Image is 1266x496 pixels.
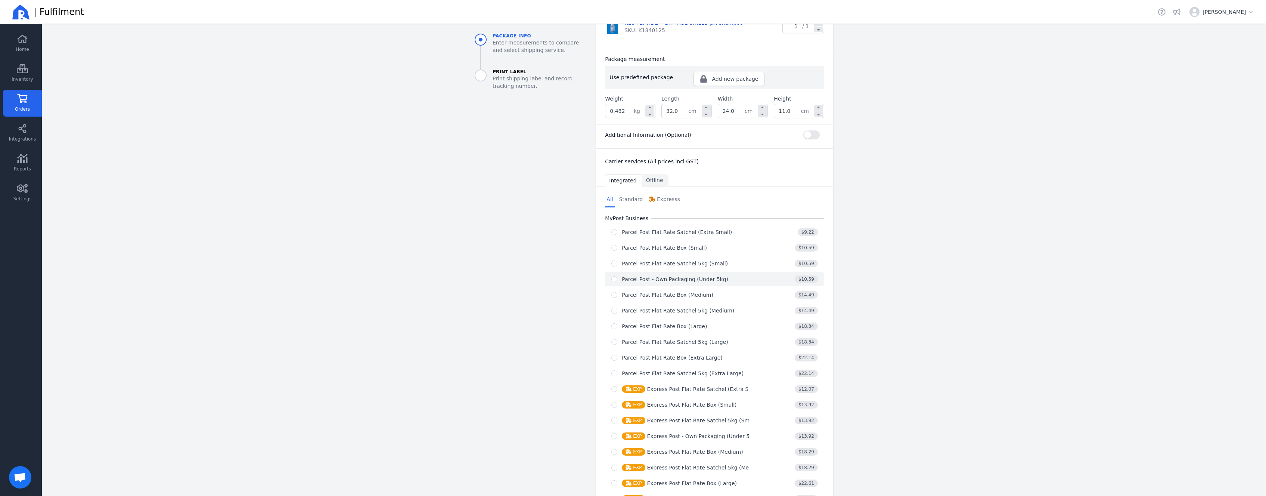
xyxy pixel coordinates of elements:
[12,76,33,82] span: Inventory
[493,33,590,39] span: Package info
[16,46,29,52] span: Home
[605,55,665,63] h3: Package measurement
[605,215,651,222] h3: MyPost Business
[622,480,737,487] div: Express Post Flat Rate Box (Large)
[624,27,665,34] span: SKU: K1840125
[15,106,30,112] span: Orders
[795,417,818,424] span: $13.92
[795,260,818,267] span: $10.59
[605,192,614,207] a: All
[661,95,679,102] label: Length
[795,448,818,456] span: $18.29
[605,398,824,412] button: EXPExpress Post Flat Rate Box (Small)$13.92
[688,104,701,118] span: cm
[605,131,691,139] h3: Additional Information (Optional)
[605,351,824,365] button: Parcel Post Flat Rate Box (Extra Large)$22.14
[795,464,818,471] span: $18.29
[622,464,645,471] span: EXP
[718,95,733,102] label: Width
[745,104,757,118] span: cm
[622,464,764,471] div: Express Post Flat Rate Satchel 5kg (Medium)
[622,448,645,456] span: EXP
[9,466,31,489] a: Open chat
[622,401,645,409] span: EXP
[1186,4,1257,20] button: [PERSON_NAME]
[9,136,36,142] span: Integrations
[795,432,818,440] span: $13.92
[795,338,818,346] span: $18.34
[622,275,728,283] div: Parcel Post - Own Packaging (Under 5kg)
[795,323,818,330] span: $18.34
[605,225,824,239] button: Parcel Post Flat Rate Satchel (Extra Small)$9.22
[622,385,645,393] span: EXP
[618,192,645,207] a: Standard
[622,370,744,377] div: Parcel Post Flat Rate Satchel 5kg (Extra Large)
[622,354,722,361] div: Parcel Post Flat Rate Box (Extra Large)
[622,417,758,424] div: Express Post Flat Rate Satchel 5kg (Small)
[774,95,791,102] label: Height
[795,401,818,409] span: $13.92
[795,275,818,283] span: $10.59
[609,177,636,184] span: Integrated
[605,19,620,34] img: K18 PEPTIDE™ DAMAGE SHIELD pH shampoo
[1157,7,1167,17] a: Helpdesk
[493,69,590,75] span: Print Label
[622,228,732,236] div: Parcel Post Flat Rate Satchel (Extra Small)
[605,382,824,396] button: EXPExpress Post Flat Rate Satchel (Extra Small)$12.07
[605,460,824,475] button: EXPExpress Post Flat Rate Satchel 5kg (Medium)$18.29
[622,432,645,440] span: EXP
[605,476,824,490] button: EXPExpress Post Flat Rate Box (Large)$22.61
[622,338,728,346] div: Parcel Post Flat Rate Satchel 5kg (Large)
[34,6,84,18] span: | Fulfilment
[493,39,590,54] span: Enter measurements to compare and select shipping service.
[622,448,743,456] div: Express Post Flat Rate Box (Medium)
[622,244,707,252] div: Parcel Post Flat Rate Box (Small)
[795,480,818,487] span: $22.61
[493,75,590,90] span: Print shipping label and record tracking number.
[605,319,824,333] button: Parcel Post Flat Rate Box (Large)$18.34
[622,260,728,267] div: Parcel Post Flat Rate Satchel 5kg (Small)
[795,385,818,393] span: $12.07
[622,307,734,314] div: Parcel Post Flat Rate Satchel 5kg (Medium)
[13,196,31,202] span: Settings
[605,272,824,286] button: Parcel Post - Own Packaging (Under 5kg)$10.59
[605,366,824,381] button: Parcel Post Flat Rate Satchel 5kg (Extra Large)$22.14
[795,244,818,252] span: $10.59
[605,304,824,318] button: Parcel Post Flat Rate Satchel 5kg (Medium)$14.49
[622,401,736,409] div: Express Post Flat Rate Box (Small)
[605,445,824,459] button: EXPExpress Post Flat Rate Box (Medium)$18.29
[795,354,818,361] span: $22.14
[802,19,813,33] span: / 1
[605,413,824,428] button: EXPExpress Post Flat Rate Satchel 5kg (Small)$13.92
[605,429,824,443] button: EXPExpress Post - Own Packaging (Under 5kg)$13.92
[795,370,818,377] span: $22.14
[622,385,762,393] div: Express Post Flat Rate Satchel (Extra Small)
[1203,8,1254,16] span: [PERSON_NAME]
[605,335,824,349] button: Parcel Post Flat Rate Satchel 5kg (Large)$18.34
[622,291,713,299] div: Parcel Post Flat Rate Box (Medium)
[605,95,623,102] label: Weight
[14,166,31,172] span: Reports
[605,256,824,271] button: Parcel Post Flat Rate Satchel 5kg (Small)$10.59
[622,432,758,440] div: Express Post - Own Packaging (Under 5kg)
[605,288,824,302] button: Parcel Post Flat Rate Box (Medium)$14.49
[634,104,645,118] span: kg
[622,417,645,424] span: EXP
[622,480,645,487] span: EXP
[693,72,764,86] button: Add new package
[795,291,818,299] span: $14.49
[647,192,681,207] a: Expresss
[605,241,824,255] button: Parcel Post Flat Rate Box (Small)$10.59
[646,176,663,184] span: Offline
[801,104,813,118] span: cm
[622,323,707,330] div: Parcel Post Flat Rate Box (Large)
[798,228,818,236] span: $9.22
[605,174,642,187] button: Integrated
[642,174,668,187] button: Offline
[605,158,824,165] h3: Carrier services (All prices incl GST)
[12,3,30,21] img: Ricemill Logo
[609,74,693,81] h3: Use predefined package
[712,75,758,83] span: Add new package
[795,307,818,314] span: $14.49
